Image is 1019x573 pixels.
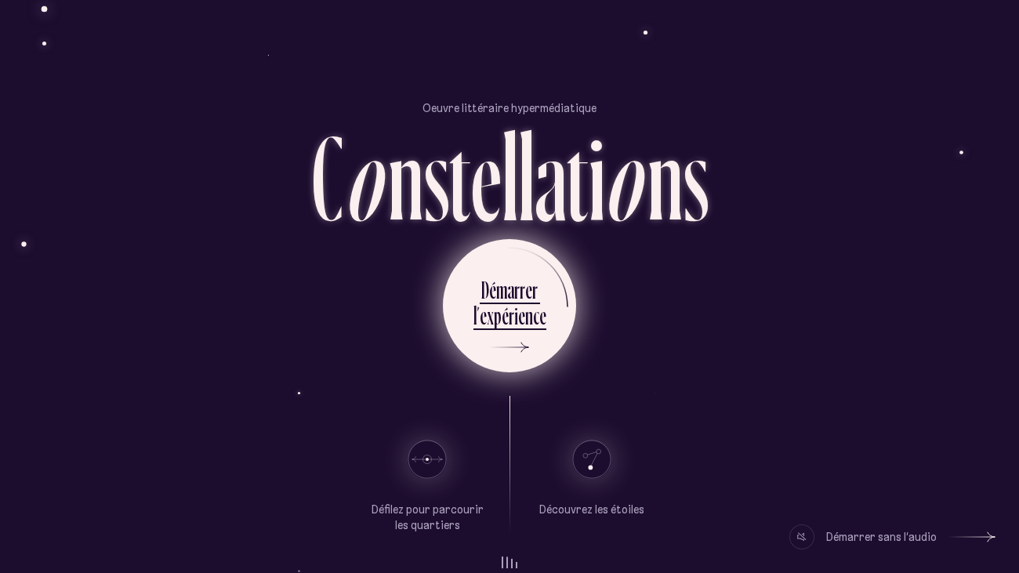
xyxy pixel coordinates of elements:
div: t [567,116,589,238]
div: r [509,300,514,331]
p: Découvrez les étoiles [539,502,644,518]
div: s [683,116,709,238]
div: o [603,116,647,238]
div: r [532,274,538,305]
div: a [507,274,514,305]
div: e [525,274,532,305]
p: Oeuvre littéraire hypermédiatique [422,100,597,116]
div: ’ [477,300,480,331]
div: e [471,116,502,238]
button: Démarrerl’expérience [443,239,576,372]
div: n [388,116,423,238]
div: i [589,116,605,238]
div: c [533,300,539,331]
div: r [520,274,525,305]
div: x [487,300,494,331]
div: l [518,116,535,238]
div: o [343,116,388,238]
div: t [449,116,471,238]
div: Démarrer sans l’audio [826,524,937,549]
div: s [423,116,449,238]
div: l [502,116,518,238]
div: e [480,300,487,331]
div: D [481,274,489,305]
button: Démarrer sans l’audio [789,524,995,549]
div: l [473,300,477,331]
div: i [514,300,518,331]
div: n [525,300,533,331]
div: é [502,300,509,331]
div: C [311,116,343,238]
div: a [535,116,567,238]
div: n [647,116,683,238]
div: e [539,300,546,331]
div: é [489,274,496,305]
div: r [514,274,520,305]
p: Défilez pour parcourir les quartiers [368,502,486,533]
div: m [496,274,507,305]
div: e [518,300,525,331]
div: p [494,300,502,331]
